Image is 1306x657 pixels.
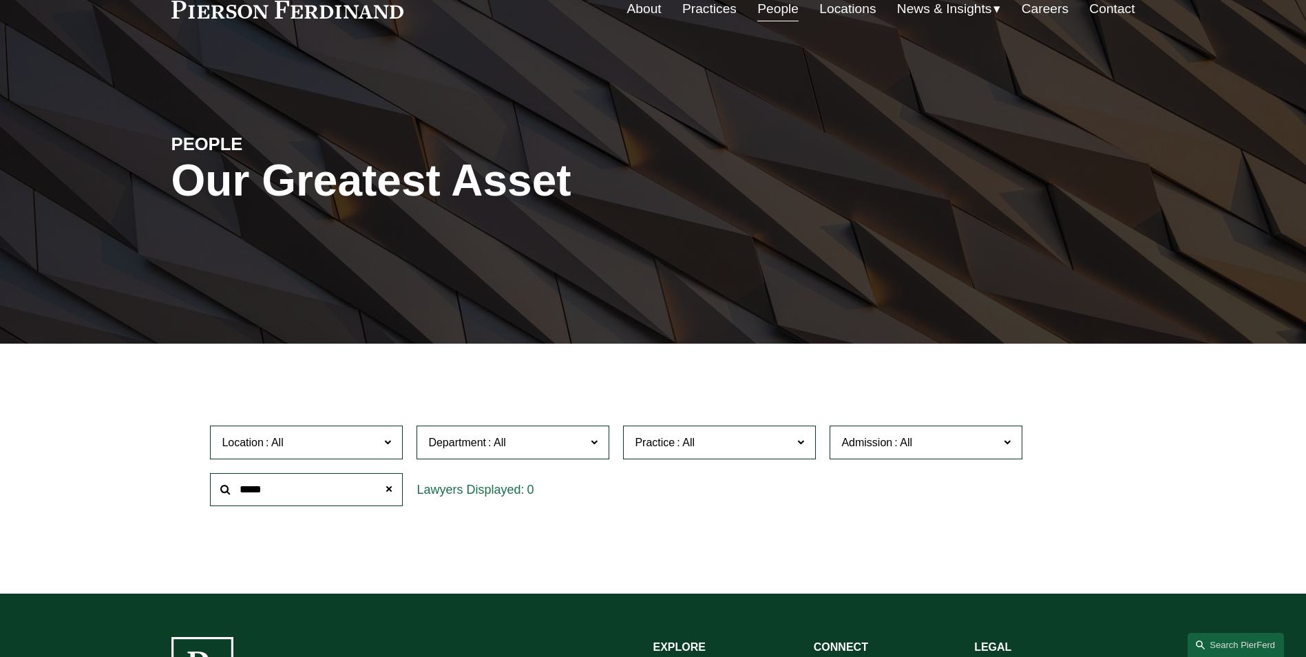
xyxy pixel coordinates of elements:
[428,437,486,448] span: Department
[527,483,534,497] span: 0
[974,641,1011,653] strong: LEGAL
[171,133,412,155] h4: PEOPLE
[814,641,868,653] strong: CONNECT
[635,437,675,448] span: Practice
[1188,633,1284,657] a: Search this site
[653,641,706,653] strong: EXPLORE
[222,437,264,448] span: Location
[841,437,892,448] span: Admission
[171,156,814,206] h1: Our Greatest Asset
